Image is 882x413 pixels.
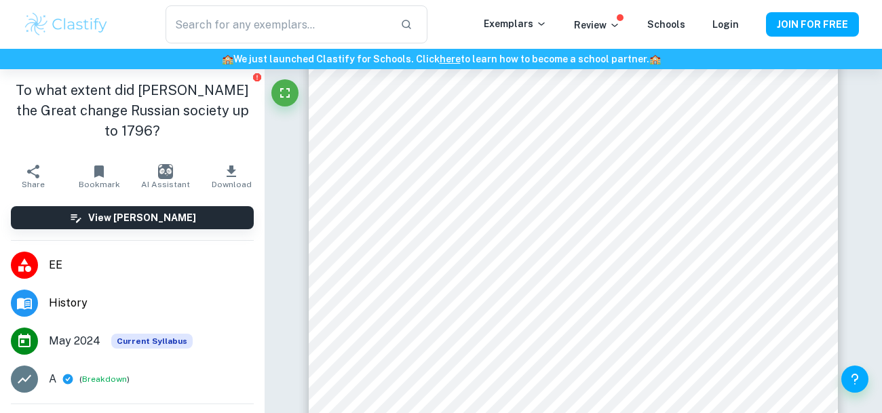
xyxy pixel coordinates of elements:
h6: We just launched Clastify for Schools. Click to learn how to become a school partner. [3,52,879,66]
button: Help and Feedback [841,366,868,393]
p: Exemplars [484,16,547,31]
button: AI Assistant [132,157,199,195]
h6: View [PERSON_NAME] [88,210,196,225]
span: History [49,295,254,311]
button: Fullscreen [271,79,299,106]
span: Current Syllabus [111,334,193,349]
button: JOIN FOR FREE [766,12,859,37]
span: Download [212,180,252,189]
span: 🏫 [222,54,233,64]
a: here [440,54,461,64]
button: View [PERSON_NAME] [11,206,254,229]
a: Schools [647,19,685,30]
input: Search for any exemplars... [166,5,389,43]
a: Login [712,19,739,30]
button: Report issue [252,72,262,82]
span: ( ) [79,373,130,386]
span: Bookmark [79,180,120,189]
span: 🏫 [649,54,661,64]
img: Clastify logo [23,11,109,38]
button: Bookmark [66,157,133,195]
p: A [49,371,56,387]
span: EE [49,257,254,273]
h1: To what extent did [PERSON_NAME] the Great change Russian society up to 1796? [11,80,254,141]
p: Review [574,18,620,33]
img: AI Assistant [158,164,173,179]
span: Share [22,180,45,189]
button: Download [199,157,265,195]
div: This exemplar is based on the current syllabus. Feel free to refer to it for inspiration/ideas wh... [111,334,193,349]
span: AI Assistant [141,180,190,189]
span: May 2024 [49,333,100,349]
button: Breakdown [82,373,127,385]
